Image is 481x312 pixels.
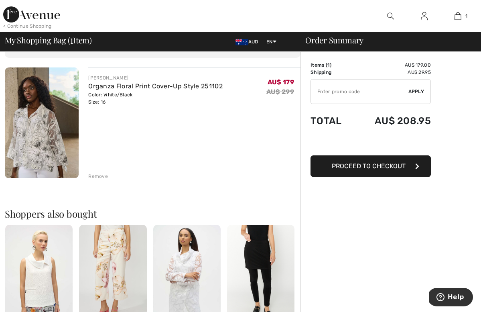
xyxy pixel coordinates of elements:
span: Proceed to Checkout [332,162,406,170]
h2: Shoppers also bought [5,209,300,218]
span: Apply [408,88,424,95]
iframe: PayPal [311,135,431,153]
button: Proceed to Checkout [311,155,431,177]
td: AU$ 29.95 [353,69,431,76]
img: Organza Floral Print Cover-Up Style 251102 [5,67,79,178]
span: 1 [465,12,467,20]
td: AU$ 179.00 [353,61,431,69]
input: Promo code [311,80,408,104]
span: AUD [235,39,262,45]
td: Items ( ) [311,61,353,69]
td: Shipping [311,69,353,76]
span: EN [266,39,276,45]
img: My Bag [455,11,461,21]
a: Sign In [414,11,434,21]
s: AU$ 299 [266,88,294,96]
img: 1ère Avenue [3,6,60,22]
div: Order Summary [296,36,476,44]
span: My Shopping Bag ( Item) [5,36,92,44]
a: 1 [441,11,474,21]
img: My Info [421,11,428,21]
td: Total [311,107,353,135]
td: AU$ 208.95 [353,107,431,135]
div: [PERSON_NAME] [88,74,223,82]
img: search the website [387,11,394,21]
div: Color: White/Black Size: 16 [88,91,223,106]
div: Remove [88,173,108,180]
img: Australian Dollar [235,39,248,45]
span: AU$ 179 [268,78,294,86]
span: 1 [327,62,330,68]
a: Organza Floral Print Cover-Up Style 251102 [88,82,223,90]
iframe: Opens a widget where you can find more information [429,288,473,308]
div: < Continue Shopping [3,22,52,30]
span: 1 [70,34,73,45]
